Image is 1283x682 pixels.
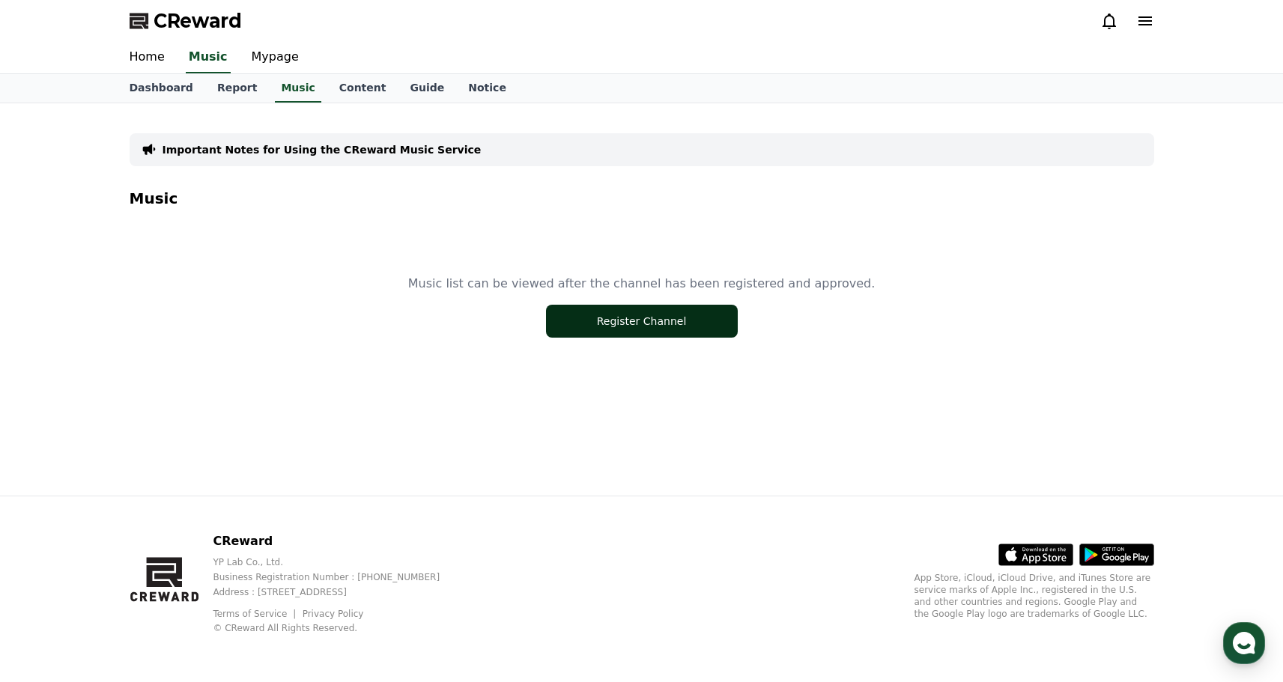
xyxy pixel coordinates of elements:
[130,9,242,33] a: CReward
[124,498,169,510] span: Messages
[213,571,464,583] p: Business Registration Number : [PHONE_NUMBER]
[275,74,321,103] a: Music
[398,74,456,103] a: Guide
[205,74,270,103] a: Report
[303,609,364,619] a: Privacy Policy
[915,572,1154,620] p: App Store, iCloud, iCloud Drive, and iTunes Store are service marks of Apple Inc., registered in ...
[213,586,464,598] p: Address : [STREET_ADDRESS]
[99,475,193,512] a: Messages
[213,609,298,619] a: Terms of Service
[222,497,258,509] span: Settings
[4,475,99,512] a: Home
[408,275,875,293] p: Music list can be viewed after the channel has been registered and approved.
[163,142,482,157] a: Important Notes for Using the CReward Music Service
[240,42,311,73] a: Mypage
[546,305,738,338] button: Register Channel
[193,475,288,512] a: Settings
[327,74,398,103] a: Content
[130,190,1154,207] h4: Music
[38,497,64,509] span: Home
[118,74,205,103] a: Dashboard
[456,74,518,103] a: Notice
[213,532,464,550] p: CReward
[118,42,177,73] a: Home
[213,622,464,634] p: © CReward All Rights Reserved.
[154,9,242,33] span: CReward
[186,42,231,73] a: Music
[213,556,464,568] p: YP Lab Co., Ltd.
